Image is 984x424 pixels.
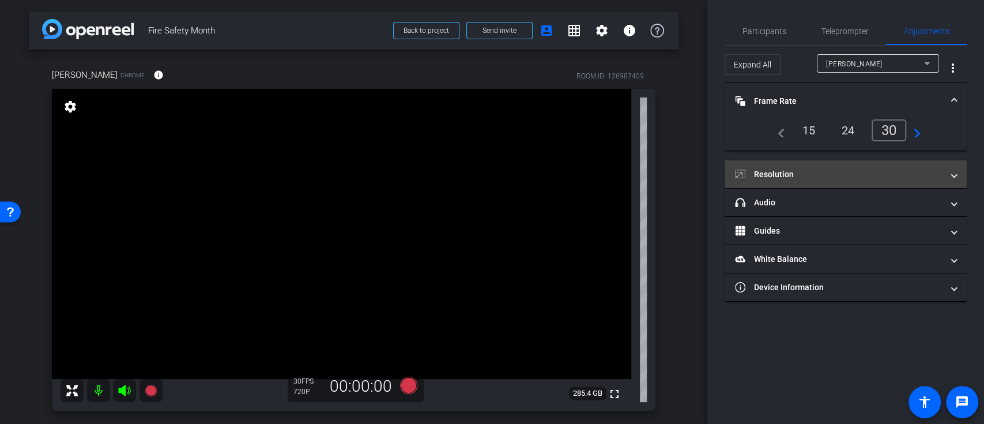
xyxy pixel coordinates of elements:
[148,19,386,42] span: Fire Safety Month
[742,27,786,35] span: Participants
[482,26,516,35] span: Send invite
[735,282,942,294] mat-panel-title: Device Information
[821,27,869,35] span: Teleprompter
[735,197,942,209] mat-panel-title: Audio
[322,377,399,396] div: 00:00:00
[794,121,824,140] div: 15
[939,54,967,82] button: More Options for Adjustments Panel
[293,377,322,386] div: 30
[725,82,967,119] mat-expansion-panel-header: Frame Rate
[826,60,883,68] span: [PERSON_NAME]
[608,387,621,401] mat-icon: fullscreen
[734,54,771,76] span: Expand All
[832,121,863,140] div: 24
[906,123,920,137] mat-icon: navigate_next
[301,377,314,385] span: FPS
[52,69,118,81] span: [PERSON_NAME]
[918,395,932,409] mat-icon: accessibility
[725,245,967,273] mat-expansion-panel-header: White Balance
[42,19,134,39] img: app-logo
[293,387,322,396] div: 720P
[725,189,967,216] mat-expansion-panel-header: Audio
[153,70,164,80] mat-icon: info
[120,71,145,80] span: Chrome
[955,395,969,409] mat-icon: message
[735,95,942,107] mat-panel-title: Frame Rate
[725,273,967,301] mat-expansion-panel-header: Device Information
[62,100,78,114] mat-icon: settings
[872,119,907,141] div: 30
[725,54,781,75] button: Expand All
[735,168,942,181] mat-panel-title: Resolution
[623,24,636,37] mat-icon: info
[595,24,609,37] mat-icon: settings
[466,22,533,39] button: Send invite
[404,27,449,35] span: Back to project
[576,71,644,81] div: ROOM ID: 126987409
[735,253,942,265] mat-panel-title: White Balance
[725,217,967,245] mat-expansion-panel-header: Guides
[771,123,785,137] mat-icon: navigate_before
[725,160,967,188] mat-expansion-panel-header: Resolution
[904,27,949,35] span: Adjustments
[393,22,459,39] button: Back to project
[540,24,553,37] mat-icon: account_box
[567,24,581,37] mat-icon: grid_on
[725,119,967,151] div: Frame Rate
[735,225,942,237] mat-panel-title: Guides
[569,387,606,400] span: 285.4 GB
[946,61,960,75] mat-icon: more_vert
